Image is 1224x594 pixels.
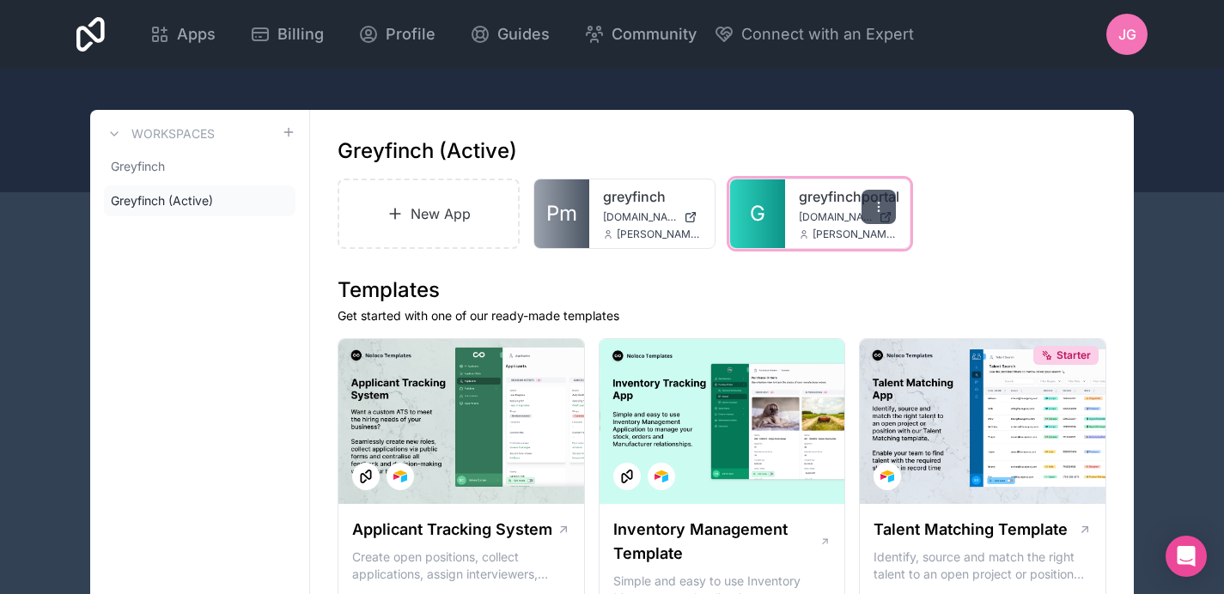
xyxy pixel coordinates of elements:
[352,549,570,583] p: Create open positions, collect applications, assign interviewers, centralise candidate feedback a...
[344,15,449,53] a: Profile
[1118,24,1136,45] span: JG
[534,179,589,248] a: Pm
[617,227,701,241] span: [PERSON_NAME][EMAIL_ADDRESS][PERSON_NAME][DOMAIN_NAME]
[603,186,701,207] a: greyfinch
[393,470,407,483] img: Airtable Logo
[799,210,897,224] a: [DOMAIN_NAME]
[655,470,668,483] img: Airtable Logo
[730,179,785,248] a: G
[456,15,563,53] a: Guides
[497,22,550,46] span: Guides
[603,210,677,224] span: [DOMAIN_NAME]
[874,549,1092,583] p: Identify, source and match the right talent to an open project or position with our Talent Matchi...
[613,518,819,566] h1: Inventory Management Template
[104,185,295,216] a: Greyfinch (Active)
[104,151,295,182] a: Greyfinch
[546,200,577,227] span: Pm
[813,227,897,241] span: [PERSON_NAME][EMAIL_ADDRESS][PERSON_NAME][DOMAIN_NAME]
[799,210,873,224] span: [DOMAIN_NAME]
[136,15,229,53] a: Apps
[874,518,1068,542] h1: Talent Matching Template
[750,200,765,227] span: G
[799,186,897,207] a: greyfinchportal
[603,210,701,224] a: [DOMAIN_NAME]
[352,518,552,542] h1: Applicant Tracking System
[880,470,894,483] img: Airtable Logo
[714,22,914,46] button: Connect with an Expert
[131,125,215,142] h3: Workspaces
[111,158,165,175] span: Greyfinch
[177,22,216,46] span: Apps
[338,179,520,249] a: New App
[1057,349,1091,362] span: Starter
[236,15,338,53] a: Billing
[741,22,914,46] span: Connect with an Expert
[386,22,435,46] span: Profile
[104,124,215,144] a: Workspaces
[338,137,517,165] h1: Greyfinch (Active)
[111,192,213,209] span: Greyfinch (Active)
[277,22,324,46] span: Billing
[612,22,697,46] span: Community
[1166,536,1207,577] div: Open Intercom Messenger
[338,276,1106,304] h1: Templates
[338,307,1106,324] p: Get started with one of our ready-made templates
[570,15,710,53] a: Community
